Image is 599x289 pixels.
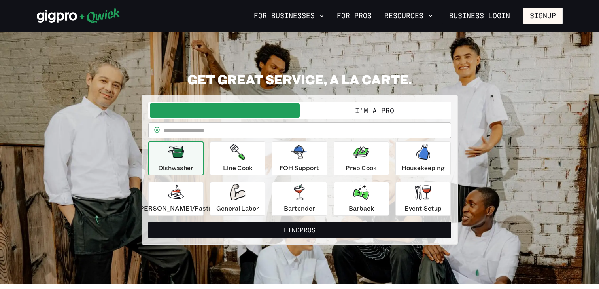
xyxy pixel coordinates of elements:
[223,163,253,173] p: Line Cook
[395,141,451,175] button: Housekeeping
[395,182,451,216] button: Event Setup
[210,182,265,216] button: General Labor
[334,9,375,23] a: For Pros
[300,103,450,118] button: I'm a Pro
[381,9,436,23] button: Resources
[142,71,458,87] h2: GET GREAT SERVICE, A LA CARTE.
[210,141,265,175] button: Line Cook
[442,8,517,24] a: Business Login
[349,203,374,213] p: Barback
[150,103,300,118] button: I'm a Business
[148,182,204,216] button: [PERSON_NAME]/Pastry
[272,141,327,175] button: FOH Support
[148,222,451,238] button: FindPros
[280,163,319,173] p: FOH Support
[251,9,327,23] button: For Businesses
[334,182,389,216] button: Barback
[148,141,204,175] button: Dishwasher
[216,203,259,213] p: General Labor
[284,203,315,213] p: Bartender
[272,182,327,216] button: Bartender
[158,163,193,173] p: Dishwasher
[523,8,563,24] button: Signup
[346,163,377,173] p: Prep Cook
[334,141,389,175] button: Prep Cook
[402,163,445,173] p: Housekeeping
[404,203,442,213] p: Event Setup
[137,203,215,213] p: [PERSON_NAME]/Pastry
